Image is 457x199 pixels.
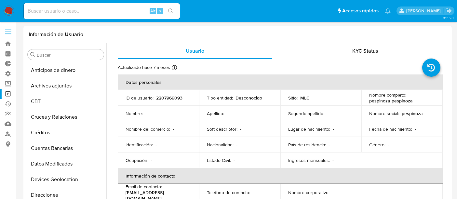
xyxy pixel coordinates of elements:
p: - [415,126,416,132]
p: - [236,142,237,148]
p: MLC [300,95,310,101]
p: - [332,157,334,163]
p: Nombre completo : [369,92,406,98]
button: CBT [25,94,106,109]
p: rociodaniela.benavidescatalan@mercadolibre.cl [406,8,443,14]
p: Ingresos mensuales : [288,157,330,163]
p: Teléfono de contacto : [207,190,250,195]
p: País de residencia : [288,142,326,148]
p: Tipo entidad : [207,95,233,101]
input: Buscar [37,52,101,58]
p: - [155,142,157,148]
p: - [388,142,389,148]
p: - [253,190,254,195]
th: Datos personales [118,74,443,90]
p: Estado Civil : [207,157,231,163]
p: Ocupación : [126,157,148,163]
p: - [173,126,174,132]
p: - [329,142,330,148]
p: ID de usuario : [126,95,154,101]
button: Anticipos de dinero [25,62,106,78]
p: Lugar de nacimiento : [288,126,330,132]
p: Nombre del comercio : [126,126,170,132]
th: Información de contacto [118,168,443,184]
p: Fecha de nacimiento : [369,126,412,132]
p: - [332,190,333,195]
span: Accesos rápidos [342,7,379,14]
span: Alt [150,8,155,14]
p: - [327,111,328,116]
button: Archivos adjuntos [25,78,106,94]
p: 2207969093 [156,95,182,101]
button: search-icon [164,7,177,16]
span: KYC Status [352,47,378,55]
p: Nombre : [126,111,143,116]
p: Actualizado hace 7 meses [118,64,170,71]
span: Usuario [186,47,204,55]
p: Nacionalidad : [207,142,234,148]
p: - [227,111,228,116]
a: Notificaciones [385,8,391,14]
p: pespinoza [402,111,423,116]
p: - [151,157,152,163]
p: - [240,126,241,132]
span: s [159,8,161,14]
p: Soft descriptor : [207,126,237,132]
p: Identificación : [126,142,153,148]
p: Apellido : [207,111,224,116]
button: Cruces y Relaciones [25,109,106,125]
h1: Información de Usuario [29,31,83,38]
a: Salir [445,7,452,14]
p: - [333,126,334,132]
button: Devices Geolocation [25,172,106,187]
p: - [234,157,235,163]
button: Buscar [30,52,35,57]
p: Nombre social : [369,111,399,116]
button: Créditos [25,125,106,140]
button: Cuentas Bancarias [25,140,106,156]
p: Nombre corporativo : [288,190,329,195]
input: Buscar usuario o caso... [24,7,180,15]
p: - [145,111,147,116]
p: Desconocido [235,95,262,101]
p: Email de contacto : [126,184,162,190]
p: pespinoza pespinoza [369,98,413,104]
p: Segundo apellido : [288,111,324,116]
p: Género : [369,142,385,148]
p: Sitio : [288,95,298,101]
button: Datos Modificados [25,156,106,172]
